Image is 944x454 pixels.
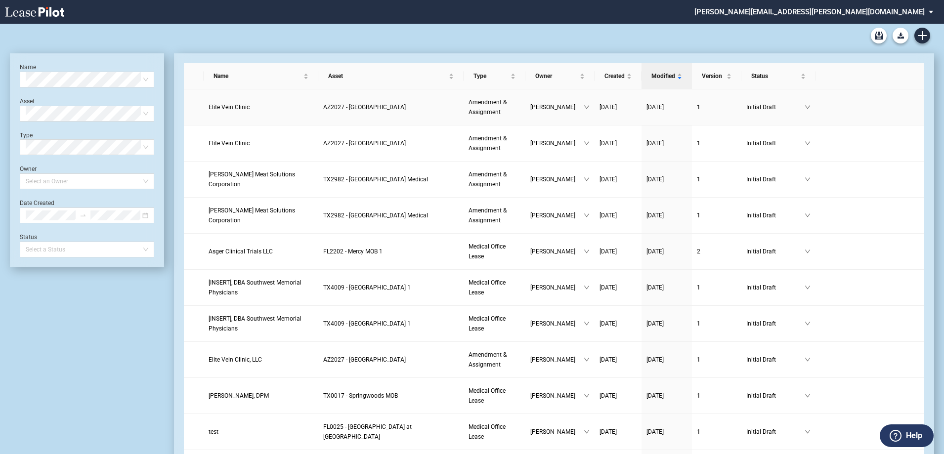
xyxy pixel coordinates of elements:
span: down [584,140,590,146]
span: Initial Draft [746,391,805,401]
span: Created [604,71,625,81]
span: [PERSON_NAME] [530,427,584,437]
a: Elite Vein Clinic [209,138,313,148]
a: [PERSON_NAME], DPM [209,391,313,401]
span: down [584,212,590,218]
span: down [805,285,811,290]
span: down [805,429,811,435]
span: Initial Draft [746,283,805,292]
span: Modified [651,71,675,81]
a: Amendment & Assignment [469,169,520,189]
a: FL2202 - Mercy MOB 1 [323,247,459,256]
span: [INSERT], DBA Southwest Memorial Physicians [209,315,301,332]
span: [DATE] [646,356,664,363]
a: [DATE] [646,102,687,112]
span: Cargill Meat Solutions Corporation [209,207,295,224]
span: Initial Draft [746,138,805,148]
a: Amendment & Assignment [469,97,520,117]
a: 1 [697,210,736,220]
span: [DATE] [600,140,617,147]
span: Amendment & Assignment [469,99,507,116]
label: Name [20,64,36,71]
span: Amendment & Assignment [469,135,507,152]
a: [INSERT], DBA Southwest Memorial Physicians [209,278,313,297]
a: Amendment & Assignment [469,206,520,225]
span: down [805,393,811,399]
span: Status [751,71,799,81]
a: [DATE] [600,138,637,148]
span: Asset [328,71,447,81]
a: [DATE] [600,319,637,329]
span: 2 [697,248,700,255]
span: TX4009 - Southwest Plaza 1 [323,284,411,291]
span: [PERSON_NAME] [530,283,584,292]
a: [DATE] [600,283,637,292]
th: Modified [642,63,692,89]
span: Type [473,71,509,81]
label: Asset [20,98,35,105]
span: TX4009 - Southwest Plaza 1 [323,320,411,327]
span: Medical Office Lease [469,387,506,404]
span: Elite Vein Clinic, LLC [209,356,262,363]
a: TX4009 - [GEOGRAPHIC_DATA] 1 [323,283,459,292]
span: test [209,428,218,435]
span: [PERSON_NAME] [530,174,584,184]
span: down [805,104,811,110]
span: 1 [697,140,700,147]
span: down [805,140,811,146]
span: [DATE] [600,320,617,327]
span: down [584,176,590,182]
span: down [584,321,590,327]
span: 1 [697,428,700,435]
span: Initial Draft [746,174,805,184]
span: 1 [697,176,700,183]
a: 1 [697,174,736,184]
span: [DATE] [646,104,664,111]
span: [DATE] [646,140,664,147]
span: Medical Office Lease [469,423,506,440]
span: Initial Draft [746,427,805,437]
span: [DATE] [600,104,617,111]
span: TX0017 - Springwoods MOB [323,392,398,399]
span: [PERSON_NAME] [530,210,584,220]
a: Medical Office Lease [469,242,520,261]
label: Owner [20,165,37,172]
span: Medical Office Lease [469,243,506,260]
span: [DATE] [600,284,617,291]
a: [DATE] [600,247,637,256]
a: Amendment & Assignment [469,133,520,153]
a: TX2982 - [GEOGRAPHIC_DATA] Medical [323,174,459,184]
span: Cargill Meat Solutions Corporation [209,171,295,188]
span: down [805,248,811,254]
a: AZ2027 - [GEOGRAPHIC_DATA] [323,102,459,112]
span: [DATE] [646,284,664,291]
th: Type [464,63,525,89]
a: Elite Vein Clinic, LLC [209,355,313,365]
a: [DATE] [646,427,687,437]
a: [PERSON_NAME] Meat Solutions Corporation [209,206,313,225]
span: [DATE] [600,356,617,363]
label: Date Created [20,200,54,206]
span: down [584,248,590,254]
a: [INSERT], DBA Southwest Memorial Physicians [209,314,313,333]
span: [DATE] [600,392,617,399]
span: down [805,357,811,363]
span: TX2982 - Rosedale Medical [323,176,428,183]
span: 1 [697,392,700,399]
th: Status [741,63,815,89]
span: swap-right [80,212,86,219]
span: down [584,393,590,399]
span: 1 [697,104,700,111]
a: [DATE] [600,210,637,220]
a: [DATE] [646,319,687,329]
a: Medical Office Lease [469,386,520,406]
a: AZ2027 - [GEOGRAPHIC_DATA] [323,138,459,148]
span: down [584,429,590,435]
span: Amendment & Assignment [469,171,507,188]
th: Asset [318,63,464,89]
a: [DATE] [646,210,687,220]
a: [DATE] [600,174,637,184]
span: [DATE] [600,248,617,255]
label: Status [20,234,37,241]
span: Initial Draft [746,247,805,256]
